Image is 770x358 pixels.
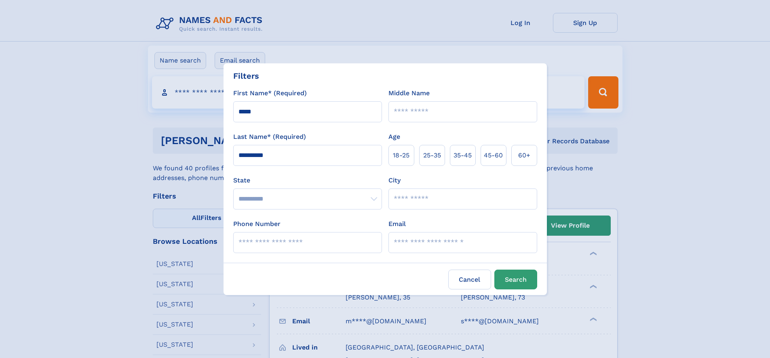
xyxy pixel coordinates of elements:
[233,132,306,142] label: Last Name* (Required)
[448,270,491,289] label: Cancel
[388,176,401,185] label: City
[388,219,406,229] label: Email
[454,151,472,160] span: 35‑45
[393,151,409,160] span: 18‑25
[233,88,307,98] label: First Name* (Required)
[518,151,530,160] span: 60+
[388,132,400,142] label: Age
[388,88,430,98] label: Middle Name
[484,151,503,160] span: 45‑60
[494,270,537,289] button: Search
[233,70,259,82] div: Filters
[233,176,382,185] label: State
[423,151,441,160] span: 25‑35
[233,219,281,229] label: Phone Number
